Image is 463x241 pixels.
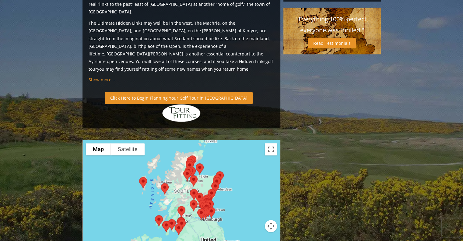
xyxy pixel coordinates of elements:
[89,19,274,73] p: The Ultimate Hidden Links may well be in the west. The Machrie, on the [GEOGRAPHIC_DATA], and [GE...
[89,58,273,72] a: golf tour
[162,104,201,122] img: Hidden Links
[89,77,115,83] a: Show more...
[289,14,375,36] p: "Everything 100% perfect, everyone was thrilled!"
[308,38,356,48] a: Read Testimonials
[105,92,253,104] a: Click Here to Begin Planning Your Golf Tour in [GEOGRAPHIC_DATA]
